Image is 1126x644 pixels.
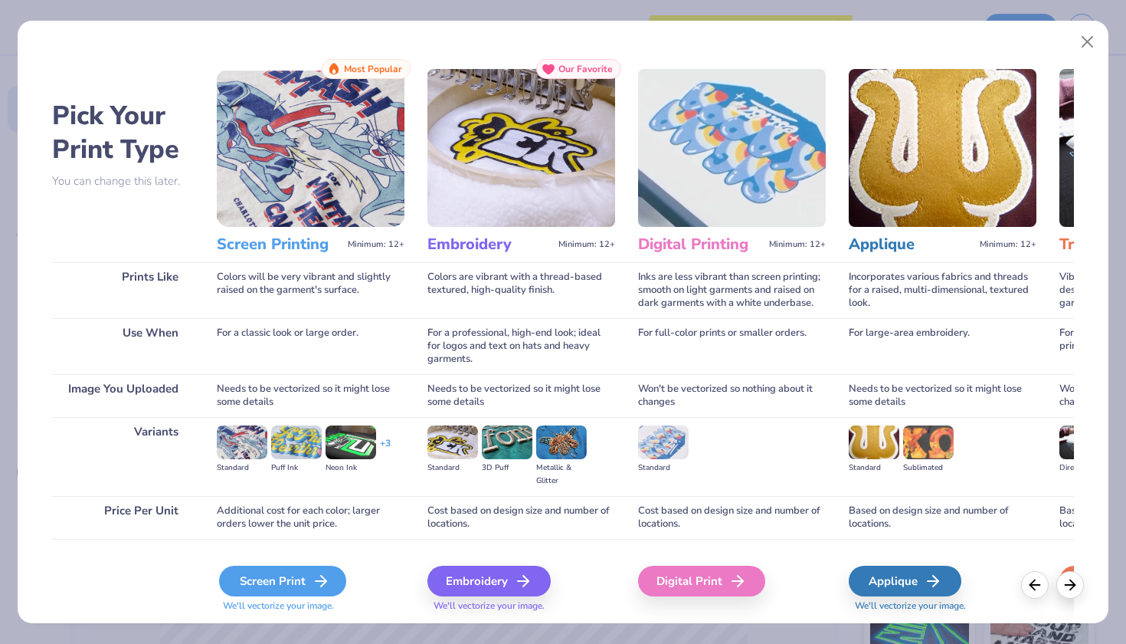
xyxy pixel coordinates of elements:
p: You can change this later. [52,175,194,188]
div: Needs to be vectorized so it might lose some details [217,374,404,417]
div: Image You Uploaded [52,374,194,417]
img: Neon Ink [326,426,376,459]
div: Direct-to-film [1059,462,1110,475]
span: Minimum: 12+ [348,239,404,250]
div: Metallic & Glitter [536,462,587,488]
img: Direct-to-film [1059,426,1110,459]
div: Standard [849,462,899,475]
div: For large-area embroidery. [849,318,1036,374]
img: Standard [427,426,478,459]
img: Standard [638,426,689,459]
div: Won't be vectorized so nothing about it changes [638,374,826,417]
div: Needs to be vectorized so it might lose some details [849,374,1036,417]
h3: Embroidery [427,235,552,255]
div: Use When [52,318,194,374]
div: Applique [849,566,961,596]
img: Metallic & Glitter [536,426,587,459]
div: Neon Ink [326,462,376,475]
div: Screen Print [219,566,346,596]
div: Puff Ink [271,462,322,475]
span: We'll vectorize your image. [849,600,1036,613]
h3: Screen Printing [217,235,342,255]
img: Puff Ink [271,426,322,459]
div: 3D Puff [482,462,532,475]
div: Variants [52,417,194,496]
span: We'll vectorize your image. [427,600,615,613]
div: Colors are vibrant with a thread-based textured, high-quality finish. [427,262,615,318]
span: Our Favorite [558,64,613,74]
img: Standard [849,426,899,459]
img: Standard [217,426,267,459]
img: 3D Puff [482,426,532,459]
div: Sublimated [903,462,954,475]
img: Embroidery [427,69,615,227]
span: Most Popular [344,64,402,74]
button: Close [1073,28,1102,57]
div: + 3 [380,437,391,463]
div: For full-color prints or smaller orders. [638,318,826,374]
img: Screen Printing [217,69,404,227]
div: Based on design size and number of locations. [849,496,1036,539]
span: Minimum: 12+ [980,239,1036,250]
h3: Applique [849,235,974,255]
div: For a classic look or large order. [217,318,404,374]
div: Inks are less vibrant than screen printing; smooth on light garments and raised on dark garments ... [638,262,826,318]
div: Digital Print [638,566,765,596]
div: Additional cost for each color; larger orders lower the unit price. [217,496,404,539]
div: Cost based on design size and number of locations. [427,496,615,539]
div: Needs to be vectorized so it might lose some details [427,374,615,417]
div: Colors will be very vibrant and slightly raised on the garment's surface. [217,262,404,318]
span: We'll vectorize your image. [217,600,404,613]
div: Standard [217,462,267,475]
div: For a professional, high-end look; ideal for logos and text on hats and heavy garments. [427,318,615,374]
div: Embroidery [427,566,551,596]
div: Standard [427,462,478,475]
div: Prints Like [52,262,194,318]
div: Price Per Unit [52,496,194,539]
div: Cost based on design size and number of locations. [638,496,826,539]
img: Applique [849,69,1036,227]
img: Digital Printing [638,69,826,227]
div: Incorporates various fabrics and threads for a raised, multi-dimensional, textured look. [849,262,1036,318]
h2: Pick Your Print Type [52,99,194,166]
img: Sublimated [903,426,954,459]
span: Minimum: 12+ [769,239,826,250]
div: Standard [638,462,689,475]
span: Minimum: 12+ [558,239,615,250]
h3: Digital Printing [638,235,763,255]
